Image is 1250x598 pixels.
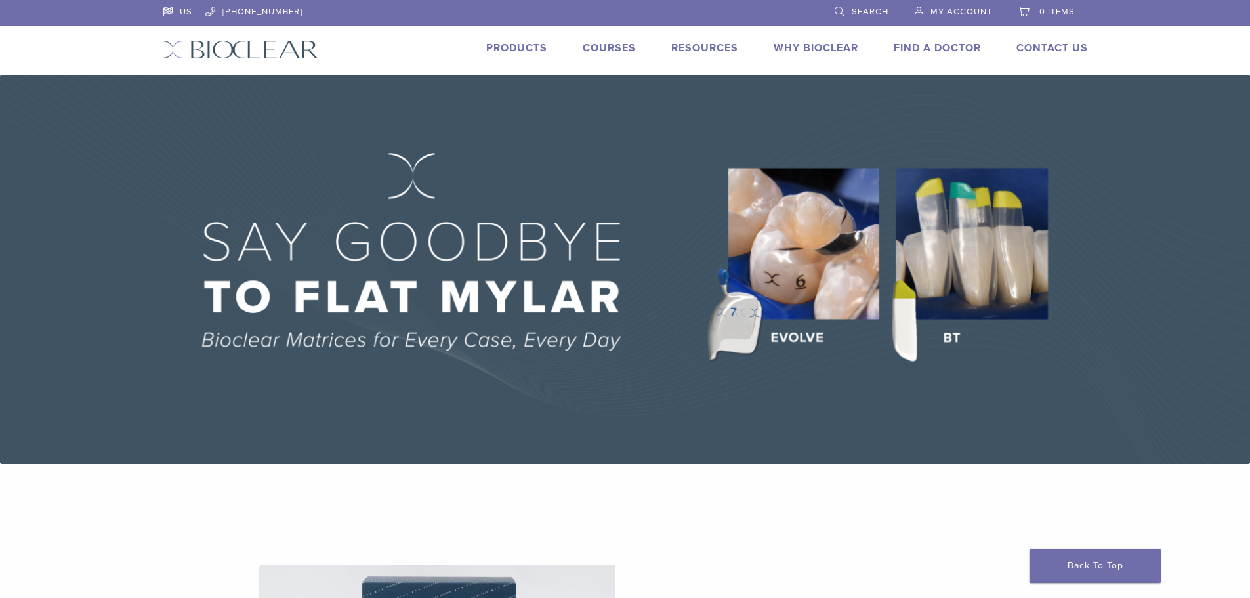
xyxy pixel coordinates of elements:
[852,7,888,17] span: Search
[583,41,636,54] a: Courses
[486,41,547,54] a: Products
[1016,41,1088,54] a: Contact Us
[1039,7,1075,17] span: 0 items
[163,40,318,59] img: Bioclear
[774,41,858,54] a: Why Bioclear
[930,7,992,17] span: My Account
[1030,549,1161,583] a: Back To Top
[894,41,981,54] a: Find A Doctor
[671,41,738,54] a: Resources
